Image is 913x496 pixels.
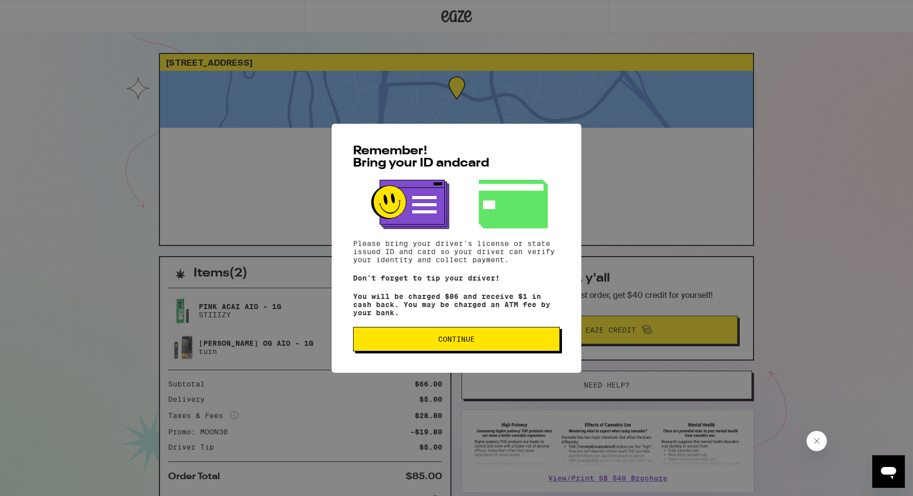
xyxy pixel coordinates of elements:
[353,239,560,264] p: Please bring your driver's license or state issued ID and card so your driver can verify your ide...
[807,431,827,451] iframe: Close message
[6,7,73,15] span: Hi. Need any help?
[353,327,560,351] button: Continue
[438,336,475,343] span: Continue
[353,274,560,282] p: Don't forget to tip your driver!
[353,145,489,170] span: Remember! Bring your ID and card
[353,292,560,317] p: You will be charged $86 and receive $1 in cash back. You may be charged an ATM fee by your bank.
[872,455,905,488] iframe: Button to launch messaging window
